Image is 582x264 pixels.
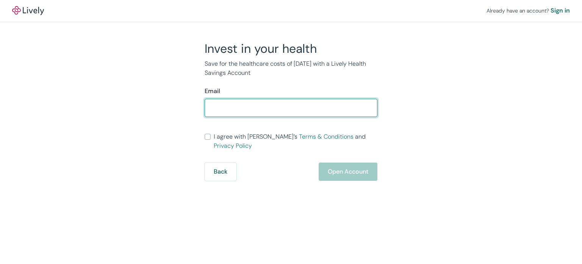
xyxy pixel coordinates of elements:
a: Privacy Policy [214,142,252,150]
p: Save for the healthcare costs of [DATE] with a Lively Health Savings Account [205,59,377,77]
a: Terms & Conditions [299,133,354,141]
label: Email [205,87,220,96]
div: Already have an account? [487,6,570,15]
span: I agree with [PERSON_NAME]’s and [214,132,377,150]
a: Sign in [551,6,570,15]
img: Lively [12,6,44,15]
h2: Invest in your health [205,41,377,56]
a: LivelyLively [12,6,44,15]
button: Back [205,163,236,181]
